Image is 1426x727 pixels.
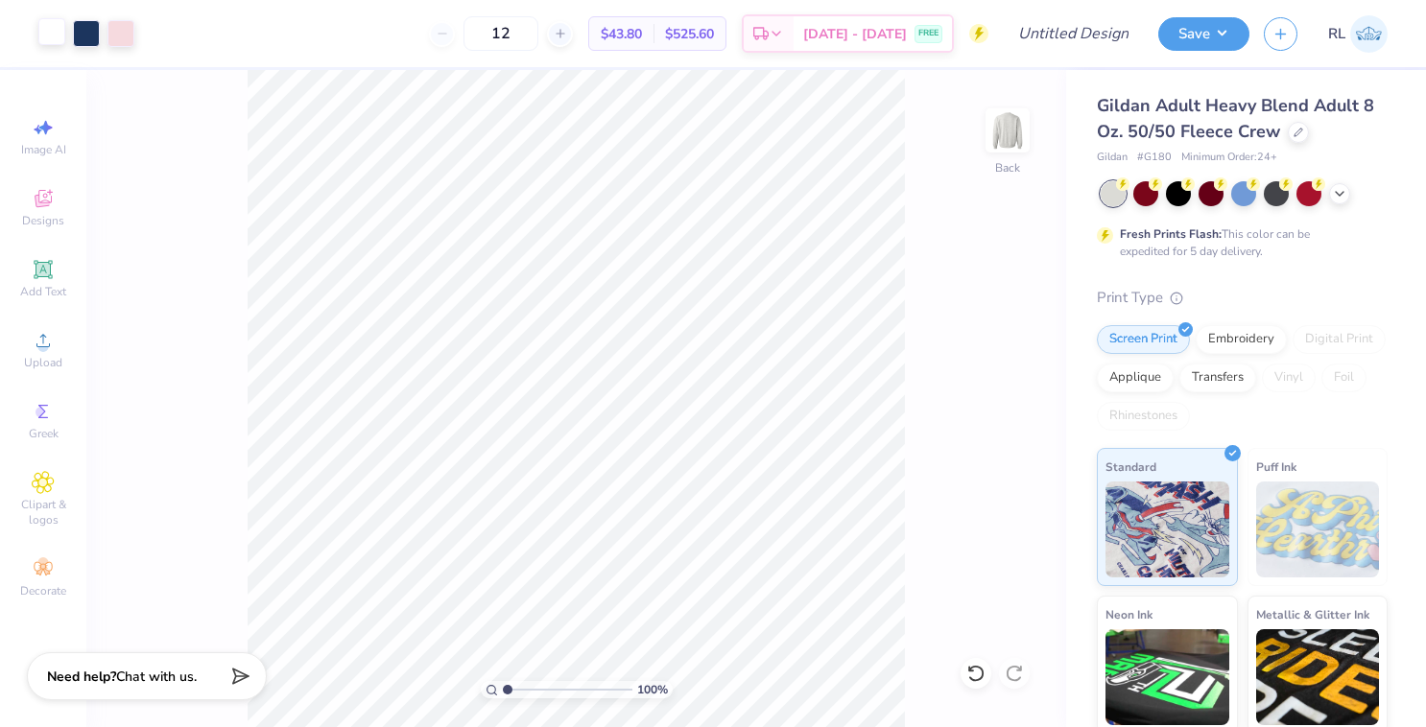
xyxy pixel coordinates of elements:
img: Metallic & Glitter Ink [1256,629,1380,725]
img: Riley Lerner [1350,15,1388,53]
span: # G180 [1137,150,1172,166]
span: 100 % [637,681,668,698]
input: Untitled Design [1003,14,1144,53]
div: Transfers [1179,363,1256,392]
span: Add Text [20,284,66,299]
input: – – [463,16,538,51]
span: Metallic & Glitter Ink [1256,604,1369,624]
span: $525.60 [665,24,714,44]
span: FREE [918,27,939,40]
span: Greek [29,426,59,441]
span: Designs [22,213,64,228]
div: Back [995,159,1020,176]
img: Neon Ink [1105,629,1229,725]
div: Foil [1321,363,1367,392]
span: Clipart & logos [10,497,77,528]
img: Puff Ink [1256,481,1380,577]
div: Embroidery [1196,325,1287,354]
span: Decorate [20,583,66,598]
img: Standard [1105,481,1229,577]
span: Chat with us. [116,668,197,686]
strong: Fresh Prints Flash: [1120,226,1222,242]
span: Puff Ink [1256,457,1296,477]
div: Screen Print [1097,325,1190,354]
span: Minimum Order: 24 + [1181,150,1277,166]
div: Digital Print [1293,325,1386,354]
span: [DATE] - [DATE] [803,24,907,44]
img: Back [988,111,1027,150]
a: RL [1328,15,1388,53]
span: RL [1328,23,1345,45]
span: Image AI [21,142,66,157]
span: Gildan Adult Heavy Blend Adult 8 Oz. 50/50 Fleece Crew [1097,94,1374,143]
div: Vinyl [1262,363,1316,392]
span: $43.80 [601,24,642,44]
span: Gildan [1097,150,1128,166]
div: Rhinestones [1097,402,1190,431]
strong: Need help? [47,668,116,686]
div: Applique [1097,363,1174,392]
button: Save [1158,17,1249,51]
div: This color can be expedited for 5 day delivery. [1120,225,1356,260]
div: Print Type [1097,287,1388,309]
span: Upload [24,355,62,370]
span: Neon Ink [1105,604,1153,624]
span: Standard [1105,457,1156,477]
